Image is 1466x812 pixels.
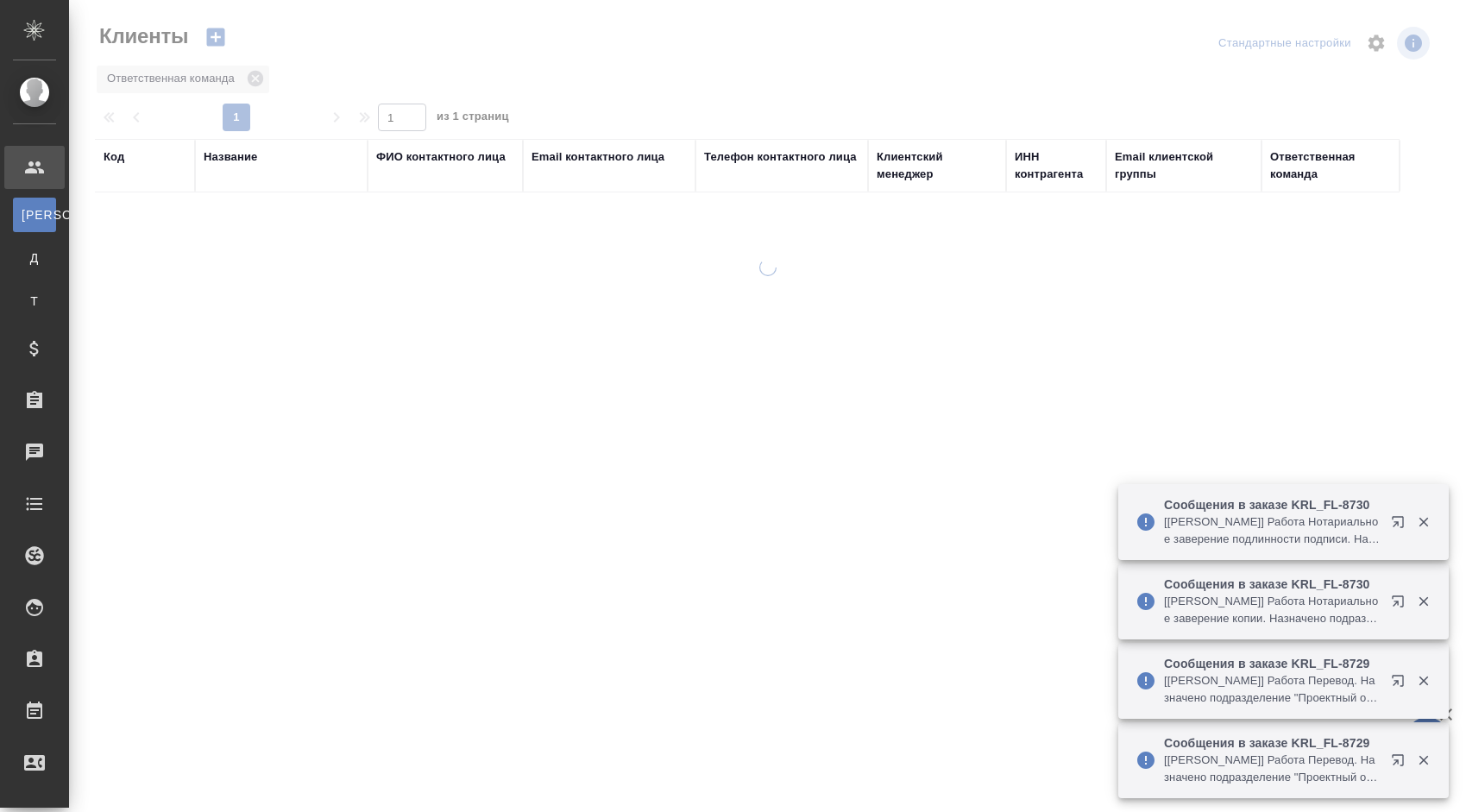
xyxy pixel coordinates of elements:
button: Открыть в новой вкладке [1381,743,1422,784]
span: [PERSON_NAME] [22,206,47,223]
p: Сообщения в заказе KRL_FL-8729 [1164,655,1380,672]
a: Д [13,241,56,275]
p: [[PERSON_NAME]] Работа Нотариальное заверение копии. Назначено подразделение "Крылатское" [1164,593,1380,627]
p: [[PERSON_NAME]] Работа Перевод. Назначено подразделение "Проектный офис" [1164,672,1380,707]
p: [[PERSON_NAME]] Работа Перевод. Назначено подразделение "Проектный офис" [1164,752,1380,786]
div: Код [104,148,124,166]
div: Телефон контактного лица [704,148,857,166]
p: Сообщения в заказе KRL_FL-8729 [1164,734,1380,752]
div: Название [204,148,257,166]
div: Ответственная команда [1270,148,1391,183]
button: Закрыть [1406,514,1441,530]
div: ИНН контрагента [1015,148,1098,183]
button: Закрыть [1406,594,1441,609]
p: Сообщения в заказе KRL_FL-8730 [1164,496,1380,513]
button: Открыть в новой вкладке [1381,664,1422,705]
div: ФИО контактного лица [376,148,506,166]
p: Сообщения в заказе KRL_FL-8730 [1164,576,1380,593]
button: Открыть в новой вкладке [1381,584,1422,626]
a: [PERSON_NAME] [13,198,56,232]
a: Т [13,284,56,318]
span: Д [22,249,47,267]
button: Закрыть [1406,673,1441,689]
p: [[PERSON_NAME]] Работа Нотариальное заверение подлинности подписи. Назначено подразделение "Кунце... [1164,513,1380,548]
div: Email клиентской группы [1115,148,1253,183]
div: Клиентский менеджер [877,148,997,183]
div: Email контактного лица [532,148,664,166]
button: Открыть в новой вкладке [1381,505,1422,546]
span: Т [22,293,47,310]
button: Закрыть [1406,752,1441,768]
